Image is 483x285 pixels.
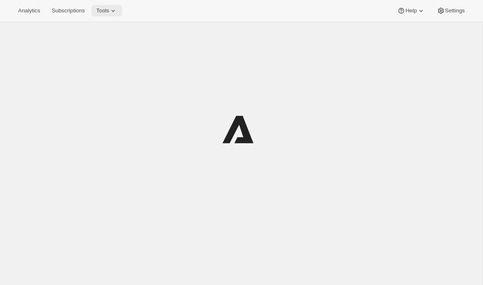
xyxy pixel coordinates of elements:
[405,7,417,14] span: Help
[96,7,109,14] span: Tools
[91,5,122,17] button: Tools
[432,5,470,17] button: Settings
[13,5,45,17] button: Analytics
[47,5,90,17] button: Subscriptions
[52,7,85,14] span: Subscriptions
[392,5,430,17] button: Help
[445,7,465,14] span: Settings
[18,7,40,14] span: Analytics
